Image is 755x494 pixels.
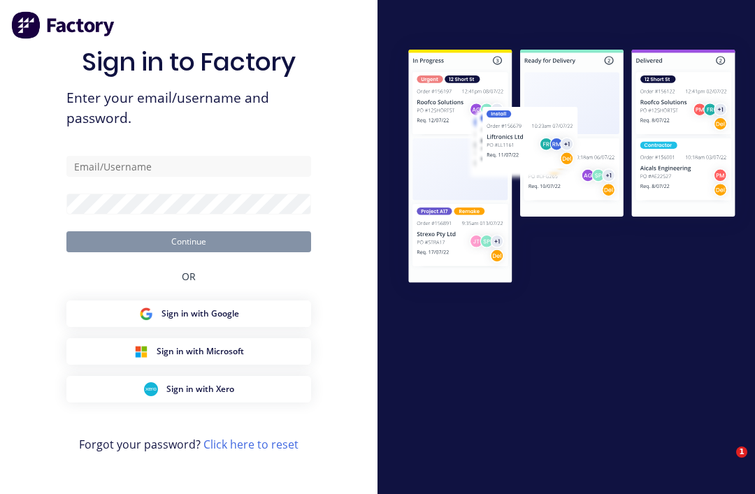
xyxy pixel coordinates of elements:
img: Microsoft Sign in [134,344,148,358]
span: Sign in with Microsoft [157,345,244,358]
button: Microsoft Sign inSign in with Microsoft [66,338,311,365]
img: Google Sign in [139,307,153,321]
span: Forgot your password? [79,436,299,453]
h1: Sign in to Factory [82,47,296,77]
span: Enter your email/username and password. [66,88,311,129]
img: Sign in [389,31,755,305]
a: Click here to reset [203,437,299,452]
img: Factory [11,11,116,39]
img: Xero Sign in [144,382,158,396]
button: Google Sign inSign in with Google [66,300,311,327]
button: Continue [66,231,311,252]
button: Xero Sign inSign in with Xero [66,376,311,402]
span: 1 [736,446,747,458]
span: Sign in with Xero [166,383,234,395]
div: OR [182,252,196,300]
input: Email/Username [66,156,311,177]
span: Sign in with Google [161,307,239,320]
iframe: Intercom live chat [707,446,741,480]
